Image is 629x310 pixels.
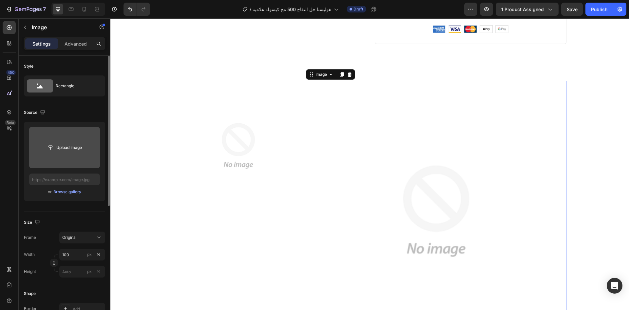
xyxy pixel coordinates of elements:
[24,218,41,227] div: Size
[95,268,103,276] button: px
[42,142,87,154] button: Upload Image
[353,6,363,12] span: Draft
[253,6,331,13] span: هوليستا خل التفاح 500 مج كبسولة هلامية
[48,188,52,196] span: or
[6,70,16,75] div: 450
[204,53,218,59] div: Image
[567,7,578,12] span: Save
[86,251,93,258] button: %
[24,108,47,117] div: Source
[561,3,583,16] button: Save
[496,3,559,16] button: 1 product assigned
[62,235,77,240] span: Original
[24,291,36,297] div: Shape
[65,40,87,47] p: Advanced
[59,266,105,278] input: px%
[24,63,33,69] div: Style
[24,235,36,240] label: Frame
[585,3,613,16] button: Publish
[56,78,96,93] div: Rectangle
[97,269,101,275] div: %
[95,251,103,258] button: px
[250,6,251,13] span: /
[97,252,101,258] div: %
[591,6,607,13] div: Publish
[32,40,51,47] p: Settings
[43,5,46,13] p: 7
[24,252,35,258] label: Width
[29,174,100,185] input: https://example.com/image.jpg
[59,232,105,243] button: Original
[53,189,81,195] div: Browse gallery
[86,268,93,276] button: %
[59,249,105,260] input: px%
[501,6,544,13] span: 1 product assigned
[24,269,36,275] label: Height
[110,18,629,310] iframe: Design area
[607,278,622,294] div: Open Intercom Messenger
[5,120,16,125] div: Beta
[32,23,87,31] p: Image
[3,3,49,16] button: 7
[87,252,92,258] div: px
[53,189,82,195] button: Browse gallery
[87,269,92,275] div: px
[124,3,150,16] div: Undo/Redo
